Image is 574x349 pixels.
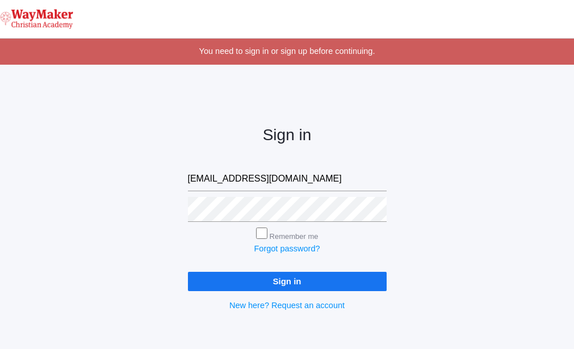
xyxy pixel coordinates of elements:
input: Email address [188,167,387,192]
h2: Sign in [188,127,387,144]
a: Forgot password? [254,244,320,253]
input: Sign in [188,272,387,291]
label: Remember me [270,232,319,241]
a: New here? Request an account [229,301,345,310]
